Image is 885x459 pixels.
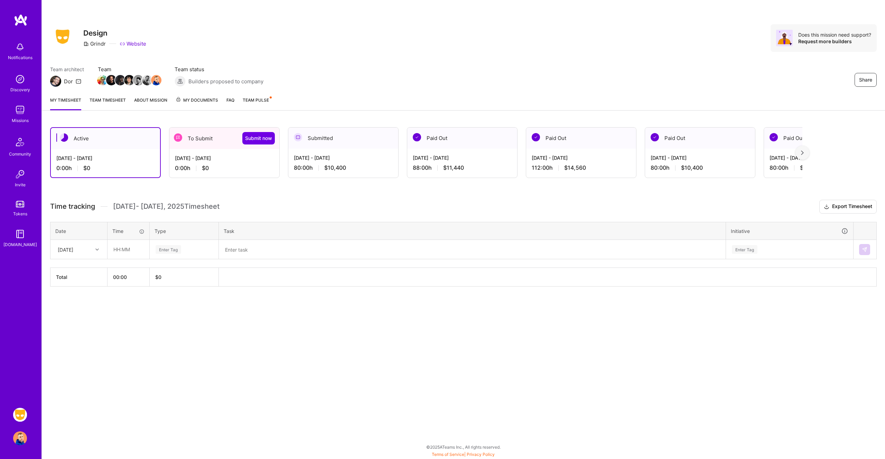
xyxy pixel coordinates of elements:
i: icon CompanyGray [83,41,89,47]
img: Grindr: Design [13,408,27,422]
span: $14,560 [564,164,586,171]
th: Task [219,222,726,240]
img: teamwork [13,103,27,117]
div: Paid Out [764,128,874,149]
img: Team Member Avatar [151,75,161,85]
th: Type [150,222,219,240]
img: logo [14,14,28,26]
i: icon Chevron [95,248,99,251]
a: My timesheet [50,96,81,110]
img: discovery [13,72,27,86]
div: To Submit [169,128,279,149]
div: Missions [12,117,29,124]
img: tokens [16,201,24,207]
img: Team Member Avatar [97,75,108,85]
div: Notifications [8,54,32,61]
input: HH:MM [108,240,149,259]
div: 0:00 h [56,165,155,172]
div: 80:00 h [770,164,868,171]
a: FAQ [226,96,234,110]
a: My Documents [176,96,218,110]
img: Team Member Avatar [115,75,125,85]
div: [DOMAIN_NAME] [3,241,37,248]
img: guide book [13,227,27,241]
a: Team Member Avatar [107,74,116,86]
a: Team Member Avatar [116,74,125,86]
div: Request more builders [798,38,871,45]
div: 112:00 h [532,164,631,171]
a: Privacy Policy [467,452,495,457]
span: $10,400 [324,164,346,171]
div: [DATE] - [DATE] [56,154,155,162]
div: 80:00 h [651,164,749,171]
div: Tokens [13,210,27,217]
span: Builders proposed to company [188,78,263,85]
a: Team Member Avatar [152,74,161,86]
div: Enter Tag [156,244,181,255]
i: icon Mail [76,78,81,84]
div: Discovery [10,86,30,93]
img: Submitted [294,133,302,141]
a: Team Pulse [243,96,271,110]
a: Terms of Service [432,452,464,457]
img: bell [13,40,27,54]
img: Builders proposed to company [175,76,186,87]
img: Paid Out [413,133,421,141]
div: Submitted [288,128,398,149]
a: About Mission [134,96,167,110]
div: [DATE] - [DATE] [651,154,749,161]
div: Dor [64,78,73,85]
span: $0 [202,165,209,172]
img: Paid Out [651,133,659,141]
img: Submit [862,247,867,252]
div: 88:00 h [413,164,512,171]
span: Team status [175,66,263,73]
button: Share [855,73,877,87]
div: Paid Out [407,128,517,149]
a: Team timesheet [90,96,126,110]
th: Date [50,222,108,240]
img: Team Architect [50,76,61,87]
span: $ 0 [155,274,161,280]
div: Does this mission need support? [798,31,871,38]
div: [DATE] [58,246,73,253]
img: Invite [13,167,27,181]
div: Time [112,227,145,235]
div: © 2025 ATeams Inc., All rights reserved. [41,438,885,456]
div: Paid Out [526,128,636,149]
i: icon Download [824,203,829,210]
div: [DATE] - [DATE] [413,154,512,161]
div: Paid Out [645,128,755,149]
button: Export Timesheet [819,200,877,214]
div: Enter Tag [732,244,757,255]
a: Team Member Avatar [134,74,143,86]
img: Community [12,134,28,150]
img: Avatar [776,30,793,46]
span: Team architect [50,66,84,73]
a: Team Member Avatar [143,74,152,86]
div: 0:00 h [175,165,274,172]
img: Team Member Avatar [106,75,117,85]
span: Team Pulse [243,97,269,103]
div: [DATE] - [DATE] [175,154,274,162]
a: User Avatar [11,431,29,445]
th: Total [50,268,108,287]
div: [DATE] - [DATE] [294,154,393,161]
button: Submit now [242,132,275,144]
span: $0 [83,165,90,172]
img: Company Logo [50,27,75,46]
div: Grindr [83,40,106,47]
div: [DATE] - [DATE] [770,154,868,161]
div: Active [51,128,160,149]
span: [DATE] - [DATE] , 2025 Timesheet [113,202,220,211]
img: Paid Out [532,133,540,141]
span: | [432,452,495,457]
img: Team Member Avatar [142,75,152,85]
a: Website [120,40,146,47]
div: 80:00 h [294,164,393,171]
span: $10,400 [681,164,703,171]
img: Team Member Avatar [124,75,134,85]
span: $11,440 [443,164,464,171]
div: [DATE] - [DATE] [532,154,631,161]
span: Time tracking [50,202,95,211]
